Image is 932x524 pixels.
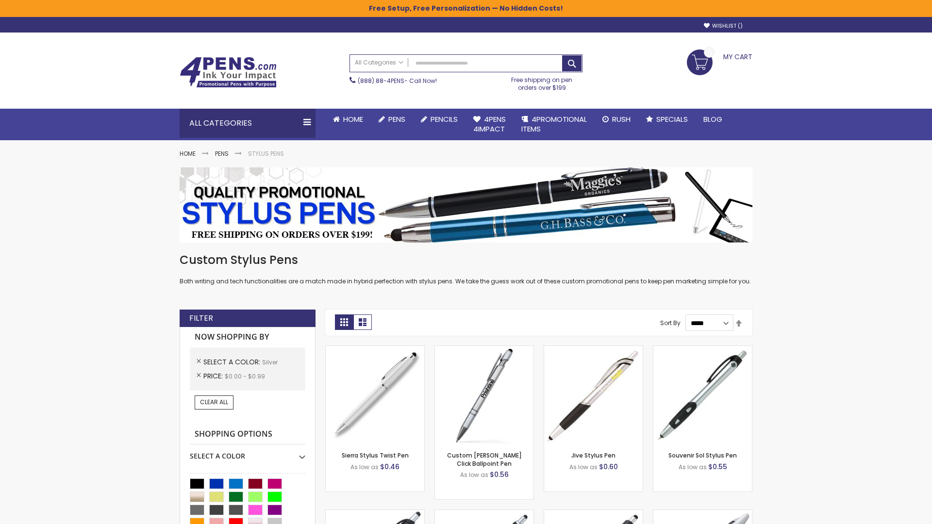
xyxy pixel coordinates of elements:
[653,509,752,518] a: Twist Highlighter-Pen Stylus Combo-Silver
[612,114,631,124] span: Rush
[335,314,353,330] strong: Grid
[599,462,618,472] span: $0.60
[431,114,458,124] span: Pencils
[225,372,265,380] span: $0.00 - $0.99
[350,55,408,71] a: All Categories
[180,57,277,88] img: 4Pens Custom Pens and Promotional Products
[180,167,752,243] img: Stylus Pens
[460,471,488,479] span: As low as
[571,451,616,459] a: Jive Stylus Pen
[544,346,643,444] img: Jive Stylus Pen-Silver
[325,109,371,130] a: Home
[343,114,363,124] span: Home
[355,59,403,66] span: All Categories
[435,345,533,354] a: Custom Alex II Click Ballpoint Pen-Silver
[203,357,262,367] span: Select A Color
[703,114,722,124] span: Blog
[708,462,727,472] span: $0.55
[696,109,730,130] a: Blog
[358,77,437,85] span: - Call Now!
[326,509,424,518] a: React Stylus Grip Pen-Silver
[435,346,533,444] img: Custom Alex II Click Ballpoint Pen-Silver
[473,114,506,134] span: 4Pens 4impact
[653,345,752,354] a: Souvenir Sol Stylus Pen-Silver
[638,109,696,130] a: Specials
[660,319,681,327] label: Sort By
[180,149,196,158] a: Home
[262,358,278,366] span: Silver
[501,72,583,92] div: Free shipping on pen orders over $199
[190,424,305,445] strong: Shopping Options
[679,463,707,471] span: As low as
[358,77,404,85] a: (888) 88-4PENS
[544,345,643,354] a: Jive Stylus Pen-Silver
[200,398,228,406] span: Clear All
[388,114,405,124] span: Pens
[380,462,399,472] span: $0.46
[514,109,595,140] a: 4PROMOTIONALITEMS
[180,252,752,268] h1: Custom Stylus Pens
[447,451,522,467] a: Custom [PERSON_NAME] Click Ballpoint Pen
[653,346,752,444] img: Souvenir Sol Stylus Pen-Silver
[371,109,413,130] a: Pens
[248,149,284,158] strong: Stylus Pens
[326,346,424,444] img: Stypen-35-Silver
[544,509,643,518] a: Souvenir® Emblem Stylus Pen-Silver
[203,371,225,381] span: Price
[342,451,409,459] a: Sierra Stylus Twist Pen
[180,252,752,286] div: Both writing and tech functionalities are a match made in hybrid perfection with stylus pens. We ...
[704,22,743,30] a: Wishlist
[569,463,598,471] span: As low as
[189,313,213,324] strong: Filter
[656,114,688,124] span: Specials
[326,345,424,354] a: Stypen-35-Silver
[180,109,316,138] div: All Categories
[435,509,533,518] a: Epiphany Stylus Pens-Silver
[595,109,638,130] a: Rush
[190,444,305,461] div: Select A Color
[215,149,229,158] a: Pens
[413,109,466,130] a: Pencils
[190,327,305,347] strong: Now Shopping by
[668,451,737,459] a: Souvenir Sol Stylus Pen
[490,470,509,479] span: $0.56
[350,463,379,471] span: As low as
[521,114,587,134] span: 4PROMOTIONAL ITEMS
[195,395,233,409] a: Clear All
[466,109,514,140] a: 4Pens4impact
